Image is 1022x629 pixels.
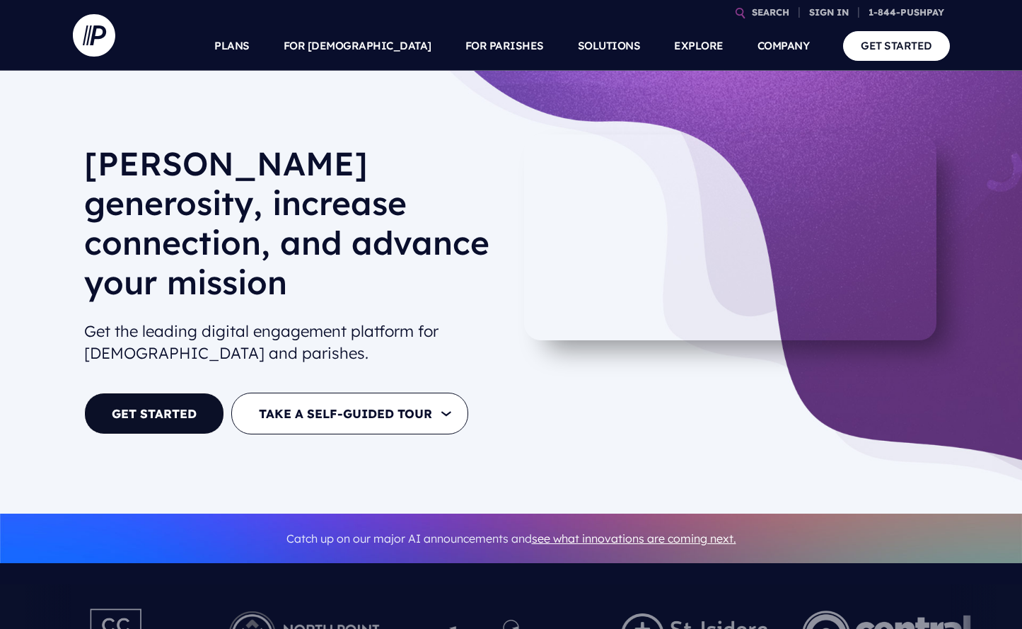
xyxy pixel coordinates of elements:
[674,21,724,71] a: EXPLORE
[465,21,544,71] a: FOR PARISHES
[757,21,810,71] a: COMPANY
[231,393,468,434] button: TAKE A SELF-GUIDED TOUR
[532,531,736,546] a: see what innovations are coming next.
[84,315,500,370] h2: Get the leading digital engagement platform for [DEMOGRAPHIC_DATA] and parishes.
[843,31,950,60] a: GET STARTED
[214,21,250,71] a: PLANS
[84,144,500,313] h1: [PERSON_NAME] generosity, increase connection, and advance your mission
[84,393,224,434] a: GET STARTED
[284,21,431,71] a: FOR [DEMOGRAPHIC_DATA]
[84,523,939,555] p: Catch up on our major AI announcements and
[578,21,641,71] a: SOLUTIONS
